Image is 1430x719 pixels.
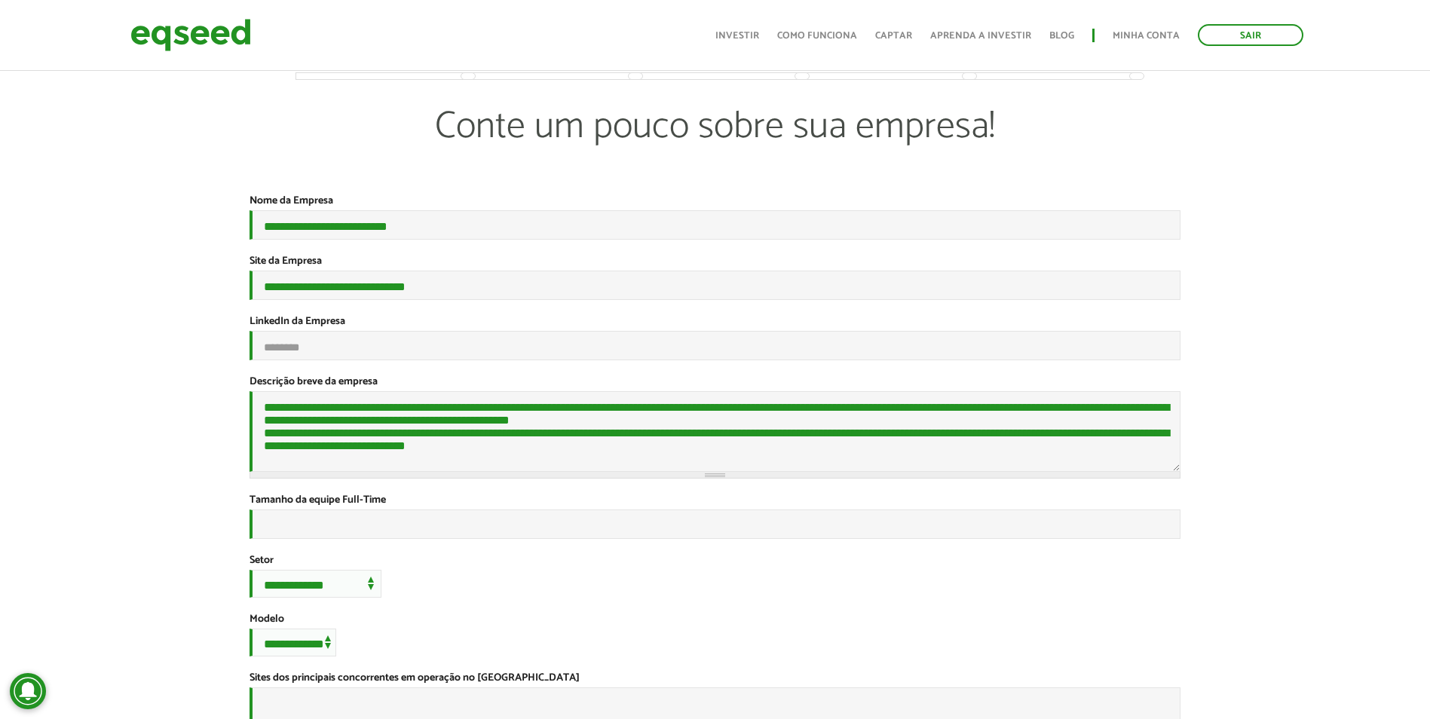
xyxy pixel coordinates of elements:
[250,614,284,625] label: Modelo
[1113,31,1180,41] a: Minha conta
[296,104,1134,194] p: Conte um pouco sobre sua empresa!
[1198,24,1303,46] a: Sair
[777,31,857,41] a: Como funciona
[250,317,345,327] label: LinkedIn da Empresa
[875,31,912,41] a: Captar
[250,555,274,566] label: Setor
[930,31,1031,41] a: Aprenda a investir
[250,673,580,684] label: Sites dos principais concorrentes em operação no [GEOGRAPHIC_DATA]
[130,15,251,55] img: EqSeed
[250,377,378,387] label: Descrição breve da empresa
[250,495,386,506] label: Tamanho da equipe Full-Time
[715,31,759,41] a: Investir
[250,196,333,207] label: Nome da Empresa
[250,256,322,267] label: Site da Empresa
[1049,31,1074,41] a: Blog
